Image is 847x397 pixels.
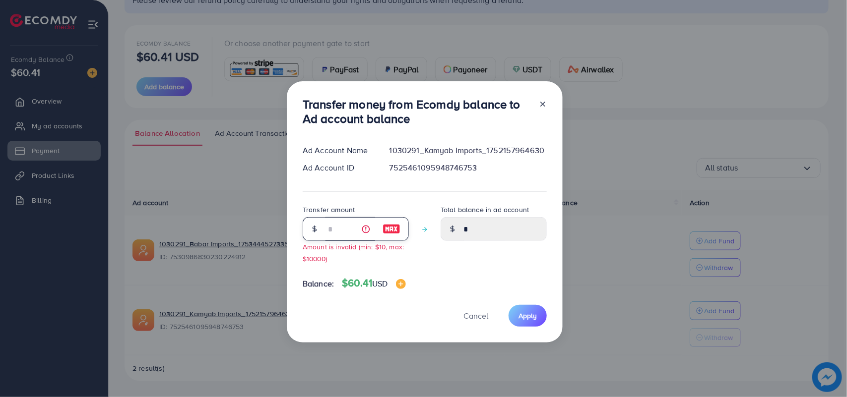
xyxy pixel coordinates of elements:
label: Total balance in ad account [441,205,529,215]
img: image [396,279,406,289]
div: 7525461095948746753 [382,162,555,173]
h3: Transfer money from Ecomdy balance to Ad account balance [303,97,531,126]
span: Apply [519,311,537,321]
div: 1030291_Kamyab Imports_1752157964630 [382,145,555,156]
div: Ad Account Name [295,145,382,156]
img: image [383,223,400,235]
span: Cancel [463,310,488,321]
span: USD [372,278,388,289]
button: Cancel [451,305,501,326]
button: Apply [509,305,547,326]
span: Balance: [303,278,334,289]
label: Transfer amount [303,205,355,215]
div: Ad Account ID [295,162,382,173]
h4: $60.41 [342,277,405,289]
small: Amount is invalid (min: $10, max: $10000) [303,242,404,263]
